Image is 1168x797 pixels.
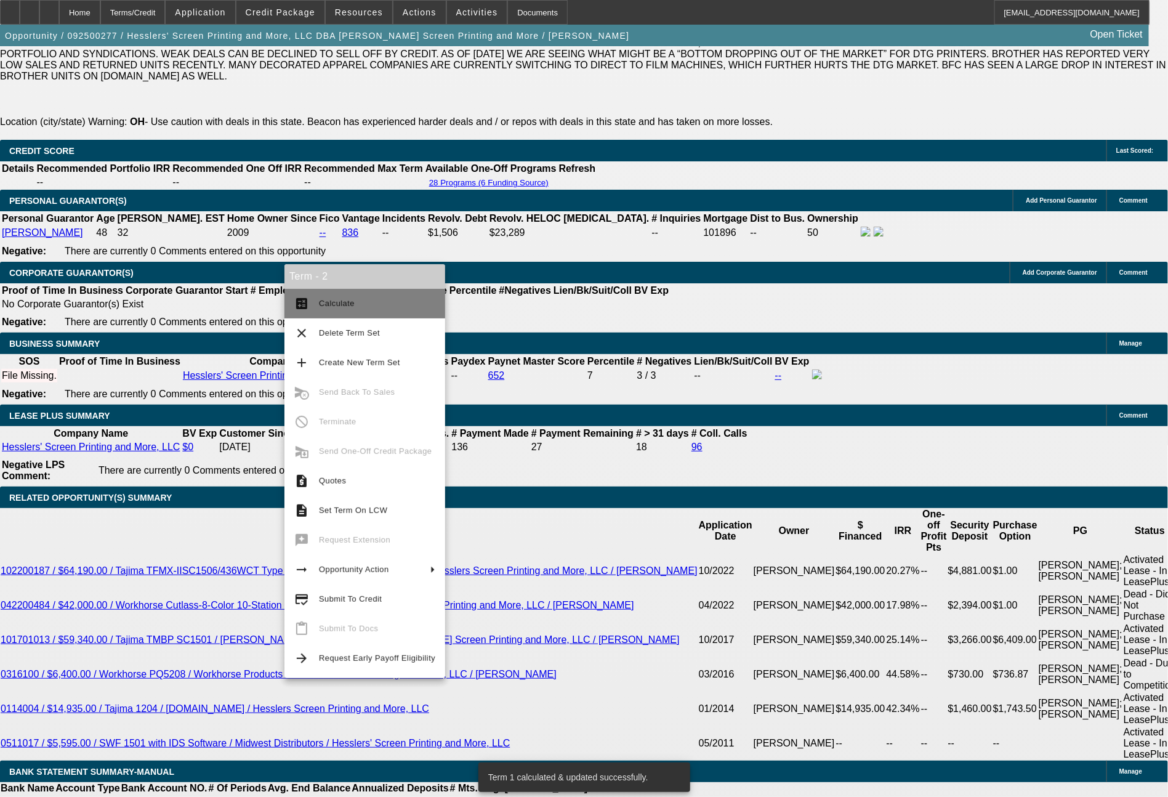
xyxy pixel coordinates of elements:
[117,226,225,240] td: 32
[166,1,235,24] button: Application
[886,508,920,554] th: IRR
[920,726,948,761] td: --
[1116,147,1154,154] span: Last Scored:
[172,163,302,175] th: Recommended One Off IRR
[451,369,486,382] td: --
[427,226,488,240] td: $1,506
[554,285,632,296] b: Lien/Bk/Suit/Coll
[993,726,1038,761] td: --
[1,163,34,175] th: Details
[304,176,424,188] td: --
[1119,340,1142,347] span: Manage
[1038,554,1123,588] td: [PERSON_NAME]; [PERSON_NAME]
[753,726,836,761] td: [PERSON_NAME]
[2,442,180,452] a: Hesslers' Screen Printing and More, LLC
[182,428,217,439] b: BV Exp
[326,1,392,24] button: Resources
[489,226,650,240] td: $23,289
[425,163,557,175] th: Available One-Off Programs
[175,7,225,17] span: Application
[320,213,340,224] b: Fico
[637,370,692,381] div: 3 / 3
[587,356,634,366] b: Percentile
[225,285,248,296] b: Start
[993,623,1038,657] td: $6,409.00
[1,634,680,645] a: 101701013 / $59,340.00 / Tajima TMBP SC1501 / [PERSON_NAME] Solutions Inc. / [PERSON_NAME] Screen...
[948,508,993,554] th: Security Deposit
[637,356,692,366] b: # Negatives
[456,7,498,17] span: Activities
[1023,269,1097,276] span: Add Corporate Guarantor
[428,213,487,224] b: Revolv. Debt
[993,588,1038,623] td: $1.00
[703,226,749,240] td: 101896
[920,508,948,554] th: One-off Profit Pts
[691,442,703,452] a: 96
[836,508,886,554] th: $ Financed
[1038,692,1123,726] td: [PERSON_NAME]; [PERSON_NAME]
[2,227,83,238] a: [PERSON_NAME]
[183,370,361,381] a: Hesslers' Screen Printing and More, LLC
[836,588,886,623] td: $42,000.00
[342,213,380,224] b: Vantage
[807,213,858,224] b: Ownership
[9,411,110,421] span: LEASE PLUS SUMMARY
[389,356,449,366] b: # Employees
[9,493,172,503] span: RELATED OPPORTUNITY(S) SUMMARY
[1,298,674,310] td: No Corporate Guarantor(s) Exist
[9,146,75,156] span: CREDIT SCORE
[236,1,324,24] button: Credit Package
[452,428,529,439] b: # Payment Made
[836,623,886,657] td: $59,340.00
[1119,197,1148,204] span: Comment
[698,657,753,692] td: 03/2016
[227,213,317,224] b: Home Owner Since
[126,285,223,296] b: Corporate Guarantor
[861,227,871,237] img: facebook-icon.png
[874,227,884,237] img: linkedin-icon.png
[698,726,753,761] td: 05/2011
[836,726,886,761] td: --
[751,213,805,224] b: Dist to Bus.
[65,389,326,399] span: There are currently 0 Comments entered on this opportunity
[320,227,326,238] a: --
[36,176,171,188] td: --
[558,163,597,175] th: Refresh
[95,226,115,240] td: 48
[96,213,115,224] b: Age
[1038,508,1123,554] th: PG
[351,782,449,795] th: Annualized Deposits
[2,213,94,224] b: Personal Guarantor
[294,592,309,607] mat-icon: credit_score
[948,554,993,588] td: $4,881.00
[775,356,810,366] b: BV Exp
[1038,657,1123,692] td: [PERSON_NAME]; [PERSON_NAME]
[920,657,948,692] td: --
[694,369,773,382] td: --
[836,657,886,692] td: $6,400.00
[1038,588,1123,623] td: [PERSON_NAME]; [PERSON_NAME]
[319,594,382,604] span: Submit To Credit
[812,370,822,379] img: facebook-icon.png
[695,356,773,366] b: Lien/Bk/Suit/Coll
[1119,269,1148,276] span: Comment
[294,326,309,341] mat-icon: clear
[393,1,446,24] button: Actions
[920,623,948,657] td: --
[294,474,309,488] mat-icon: request_quote
[130,116,145,127] b: OH
[1,669,557,679] a: 0316100 / $6,400.00 / Workhorse PQ5208 / Workhorse Products / Hesslers Screen Printing and More, ...
[2,317,46,327] b: Negative:
[1,285,124,297] th: Proof of Time In Business
[807,226,859,240] td: 50
[319,299,355,308] span: Calculate
[335,7,383,17] span: Resources
[488,370,505,381] a: 652
[65,246,326,256] span: There are currently 0 Comments entered on this opportunity
[753,657,836,692] td: [PERSON_NAME]
[447,1,507,24] button: Activities
[753,692,836,726] td: [PERSON_NAME]
[382,213,425,224] b: Incidents
[948,588,993,623] td: $2,394.00
[251,285,311,296] b: # Employees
